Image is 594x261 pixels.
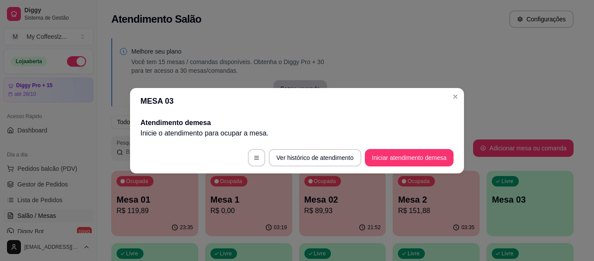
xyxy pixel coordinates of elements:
[365,149,454,166] button: Iniciar atendimento demesa
[448,90,462,104] button: Close
[140,128,454,139] p: Inicie o atendimento para ocupar a mesa .
[140,118,454,128] h2: Atendimento de mesa
[130,88,464,114] header: MESA 03
[269,149,361,166] button: Ver histórico de atendimento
